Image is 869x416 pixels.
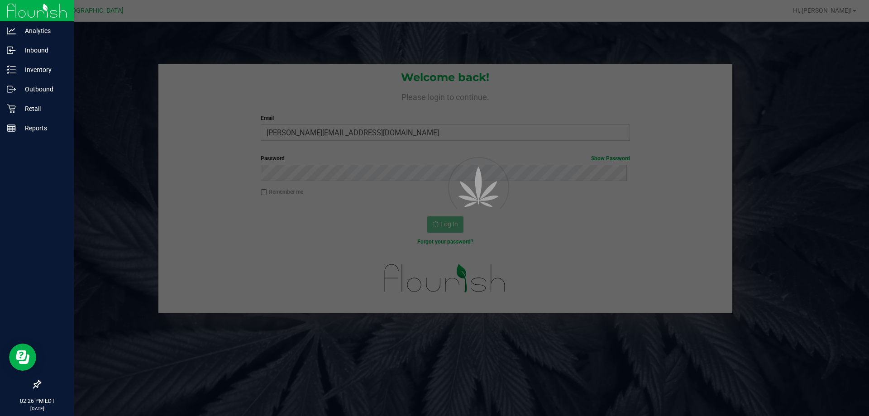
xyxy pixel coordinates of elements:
[16,84,70,95] p: Outbound
[7,26,16,35] inline-svg: Analytics
[16,103,70,114] p: Retail
[16,123,70,134] p: Reports
[7,124,16,133] inline-svg: Reports
[9,344,36,371] iframe: Resource center
[7,65,16,74] inline-svg: Inventory
[16,25,70,36] p: Analytics
[16,45,70,56] p: Inbound
[7,85,16,94] inline-svg: Outbound
[7,104,16,113] inline-svg: Retail
[7,46,16,55] inline-svg: Inbound
[4,397,70,405] p: 02:26 PM EDT
[4,405,70,412] p: [DATE]
[16,64,70,75] p: Inventory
